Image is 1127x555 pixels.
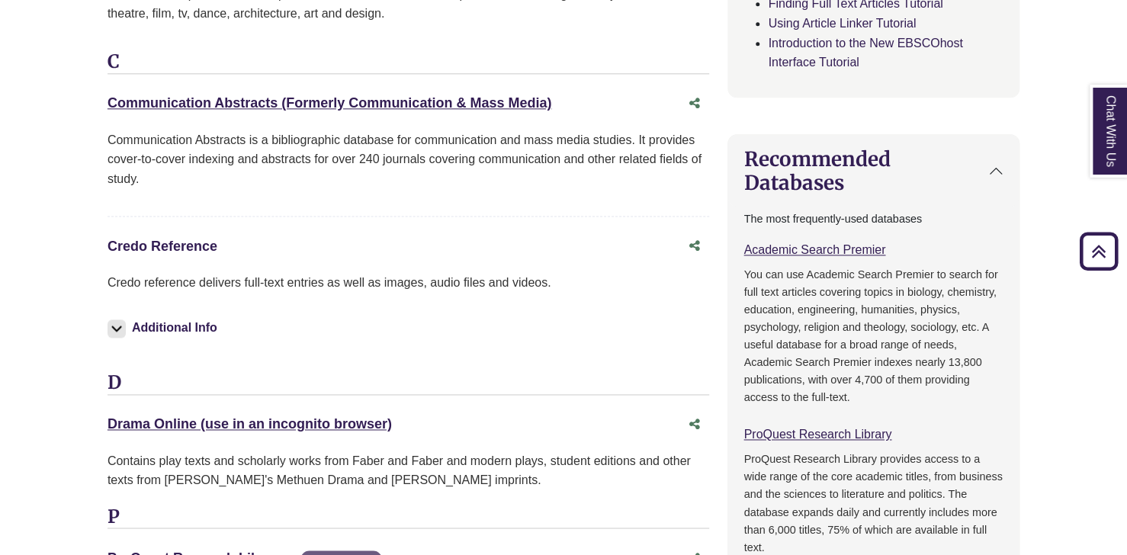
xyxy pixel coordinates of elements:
h3: P [108,505,710,528]
p: Communication Abstracts is a bibliographic database for communication and mass media studies. It ... [108,130,710,189]
p: You can use Academic Search Premier to search for full text articles covering topics in biology, ... [743,266,1003,406]
button: Recommended Databases [728,135,1019,207]
a: Back to Top [1074,241,1123,261]
a: Introduction to the New EBSCOhost Interface Tutorial [768,37,962,69]
a: Academic Search Premier [743,243,885,256]
a: Credo Reference [108,239,217,254]
a: Drama Online (use in an incognito browser) [108,416,392,431]
p: Credo reference delivers full-text entries as well as images, audio files and videos. [108,273,710,293]
div: Contains play texts and scholarly works from Faber and Faber and modern plays, student editions a... [108,451,710,490]
button: Share this database [679,410,709,439]
a: Using Article Linker Tutorial [768,17,916,30]
button: Share this database [679,232,709,261]
a: Communication Abstracts (Formerly Communication & Mass Media) [108,95,551,111]
h3: D [108,372,710,395]
a: ProQuest Research Library [743,428,891,441]
h3: C [108,51,710,74]
button: Additional Info [108,317,222,338]
button: Share this database [679,89,709,118]
p: The most frequently-used databases [743,210,1003,228]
